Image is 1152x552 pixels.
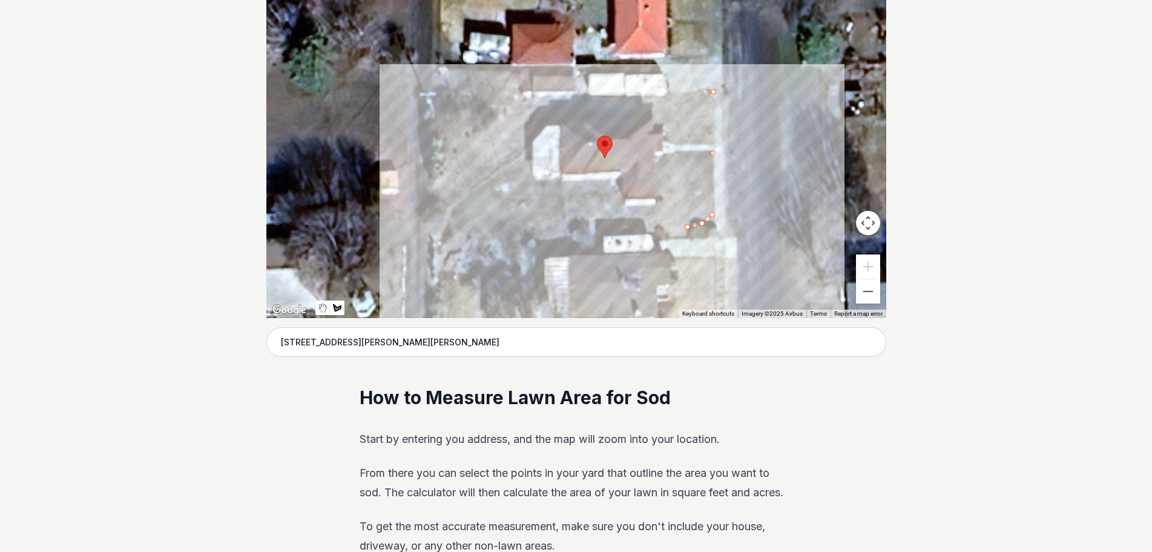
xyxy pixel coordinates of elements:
button: Keyboard shortcuts [682,310,734,318]
button: Zoom in [856,254,880,279]
a: Open this area in Google Maps (opens a new window) [269,302,309,318]
button: Zoom out [856,279,880,304]
button: Stop drawing [315,301,330,315]
button: Map camera controls [856,211,880,235]
a: Terms (opens in new tab) [810,310,827,317]
input: Enter your address to get started [266,327,886,357]
p: From there you can select the points in your yard that outline the area you want to sod. The calc... [360,464,792,502]
p: Start by entering you address, and the map will zoom into your location. [360,430,792,449]
img: Google [269,302,309,318]
a: Report a map error [834,310,883,317]
button: Draw a shape [330,301,344,315]
h2: How to Measure Lawn Area for Sod [360,386,792,410]
span: Imagery ©2025 Airbus [742,310,803,317]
